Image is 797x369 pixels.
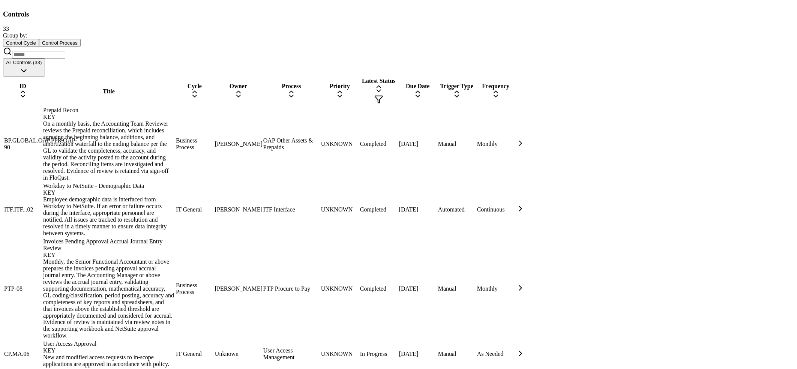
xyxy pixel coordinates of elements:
div: ITF Interface [263,206,320,213]
div: [PERSON_NAME] [215,206,262,213]
div: UNKNOWN [321,206,359,213]
div: Process [263,83,320,100]
div: Trigger Type [438,83,476,100]
div: User Access Approval [43,341,174,354]
td: Automated [438,182,476,237]
div: [DATE] [399,141,437,147]
div: Completed [360,206,398,213]
div: Latest Status [360,78,398,105]
div: KEY [43,189,174,196]
div: Title [43,88,174,95]
div: Unknown [215,351,262,358]
div: Prepaid Recon [43,107,174,120]
td: IT General [176,182,214,237]
td: Monthly [477,238,515,340]
div: BP.GLOBAL.OAP.PPR.OAP-90 [4,137,42,151]
div: [DATE] [399,351,437,358]
div: KEY [43,348,174,354]
div: [DATE] [399,285,437,292]
div: Employee demographic data is interfaced from Workday to NetSuite. If an error or failure occurs d... [43,196,174,237]
span: All Controls (33) [6,60,42,65]
div: Completed [360,285,398,292]
div: UNKNOWN [321,351,359,358]
div: PTP-08 [4,285,42,292]
td: As Needed [477,340,515,368]
div: Cycle [176,83,213,100]
td: Business Process [176,106,214,181]
div: [DATE] [399,206,437,213]
button: Control Cycle [3,39,39,47]
td: Manual [438,106,476,181]
div: OAP Other Assets & Prepaids [263,137,320,151]
span: 33 [3,25,9,32]
div: Monthly, the Senior Functional Accountant or above prepares the invoices pending approval accrual... [43,258,174,339]
td: Monthly [477,106,515,181]
div: ITF.ITF...02 [4,206,42,213]
div: New and modified access requests to in-scope applications are approved in accordance with policy. [43,354,174,368]
div: Frequency [477,83,515,100]
div: [PERSON_NAME] [215,141,262,147]
div: Workday to NetSuite - Demographic Data [43,183,174,196]
button: Control Process [39,39,81,47]
span: Group by: [3,32,27,39]
div: [PERSON_NAME] [215,285,262,292]
div: UNKNOWN [321,285,359,292]
div: On a monthly basis, the Accounting Team Reviewer reviews the Prepaid reconciliation, which includ... [43,120,174,181]
h3: Controls [3,10,794,18]
td: Manual [438,238,476,340]
div: Priority [321,83,359,100]
div: Completed [360,141,398,147]
div: CP.MA.06 [4,351,42,358]
div: KEY [43,114,174,120]
div: KEY [43,252,174,258]
div: PTP Procure to Pay [263,285,320,292]
td: Manual [438,340,476,368]
td: Business Process [176,238,214,340]
td: IT General [176,340,214,368]
td: Continuous [477,182,515,237]
div: In Progress [360,351,398,358]
div: Invoices Pending Approval Accrual Journal Entry Review [43,238,174,258]
div: Owner [215,83,262,100]
div: UNKNOWN [321,141,359,147]
div: User Access Management [263,348,320,361]
button: All Controls (33) [3,58,45,76]
div: ID [4,83,42,100]
div: Due Date [399,83,437,100]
